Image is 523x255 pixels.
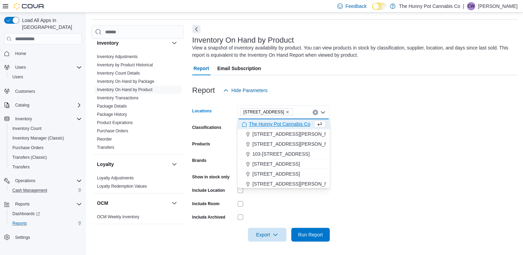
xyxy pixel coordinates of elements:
span: Inventory Count [10,124,82,133]
span: Feedback [346,3,367,10]
span: Email Subscription [217,62,261,75]
div: OCM [91,213,184,224]
a: Transfers [10,163,32,171]
a: Transfers (Classic) [10,153,50,162]
h3: Report [192,86,215,95]
span: CW [468,2,475,10]
span: Inventory Transactions [97,95,139,101]
span: Inventory [12,115,82,123]
button: Users [12,63,29,71]
span: Operations [12,177,82,185]
button: Users [1,63,85,72]
span: Home [12,49,82,58]
span: 5035 Hurontario St [240,108,293,116]
button: Transfers [7,162,85,172]
button: [STREET_ADDRESS] [238,169,330,179]
span: Purchase Orders [10,144,82,152]
button: Catalog [1,100,85,110]
p: [PERSON_NAME] [478,2,517,10]
button: Inventory Manager (Classic) [7,133,85,143]
button: OCM [170,199,178,207]
button: Users [7,72,85,82]
span: Reports [15,201,30,207]
span: Reports [10,219,82,228]
a: Inventory On Hand by Package [97,79,154,84]
a: Home [12,49,29,58]
span: Transfers [10,163,82,171]
button: Loyalty [97,161,169,168]
span: Inventory Count [12,126,42,131]
button: Pricing [170,230,178,238]
button: Operations [12,177,38,185]
span: Inventory Manager (Classic) [10,134,82,142]
p: | [463,2,464,10]
a: Reorder [97,137,112,142]
span: Customers [15,89,35,94]
span: Catalog [15,102,29,108]
button: Reports [1,199,85,209]
button: Reports [7,219,85,228]
a: Product Expirations [97,120,133,125]
a: Transfers [97,145,114,150]
a: Inventory Adjustments [97,54,138,59]
span: Export [252,228,282,242]
div: Cassidy Wales [467,2,475,10]
span: Users [12,74,23,80]
button: Reports [12,200,32,208]
span: Package Details [97,103,127,109]
input: Dark Mode [372,3,386,10]
span: Catalog [12,101,82,109]
div: Inventory [91,53,184,154]
span: Transfers (Classic) [12,155,47,160]
a: Dashboards [10,210,43,218]
h3: Inventory [97,40,119,46]
button: Remove 5035 Hurontario St from selection in this group [285,110,290,114]
span: [STREET_ADDRESS] [243,109,284,115]
a: Settings [12,233,33,242]
button: The Hunny Pot Cannabis Co [238,119,330,129]
button: Hide Parameters [220,84,270,97]
span: Cash Management [12,188,47,193]
label: Include Room [192,201,219,207]
a: Dashboards [7,209,85,219]
span: Dashboards [12,211,40,217]
span: Purchase Orders [97,128,128,134]
span: [STREET_ADDRESS] [252,160,300,167]
a: Loyalty Redemption Values [97,184,147,189]
a: Inventory On Hand by Product [97,87,152,92]
button: [STREET_ADDRESS] [238,159,330,169]
span: [STREET_ADDRESS][PERSON_NAME] [252,180,340,187]
button: Cash Management [7,186,85,195]
a: Cash Management [10,186,50,195]
span: Reports [12,200,82,208]
span: Transfers [12,164,30,170]
label: Include Location [192,188,225,193]
a: Customers [12,87,38,96]
span: Operations [15,178,35,184]
p: The Hunny Pot Cannabis Co [399,2,460,10]
span: Hide Parameters [231,87,268,94]
span: Customers [12,87,82,95]
img: Cova [14,3,45,10]
a: Package History [97,112,127,117]
label: Show in stock only [192,174,230,180]
button: 103-[STREET_ADDRESS] [238,149,330,159]
h3: Loyalty [97,161,114,168]
span: Purchase Orders [12,145,44,151]
span: Run Report [298,231,323,238]
span: Users [15,65,26,70]
span: [STREET_ADDRESS][PERSON_NAME] [252,141,340,147]
span: Users [10,73,82,81]
a: OCM Weekly Inventory [97,214,139,219]
a: Reports [10,219,30,228]
a: Inventory Transactions [97,96,139,100]
label: Classifications [192,125,221,130]
button: Customers [1,86,85,96]
span: Dashboards [10,210,82,218]
span: Cash Management [10,186,82,195]
button: Loyalty [170,160,178,168]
